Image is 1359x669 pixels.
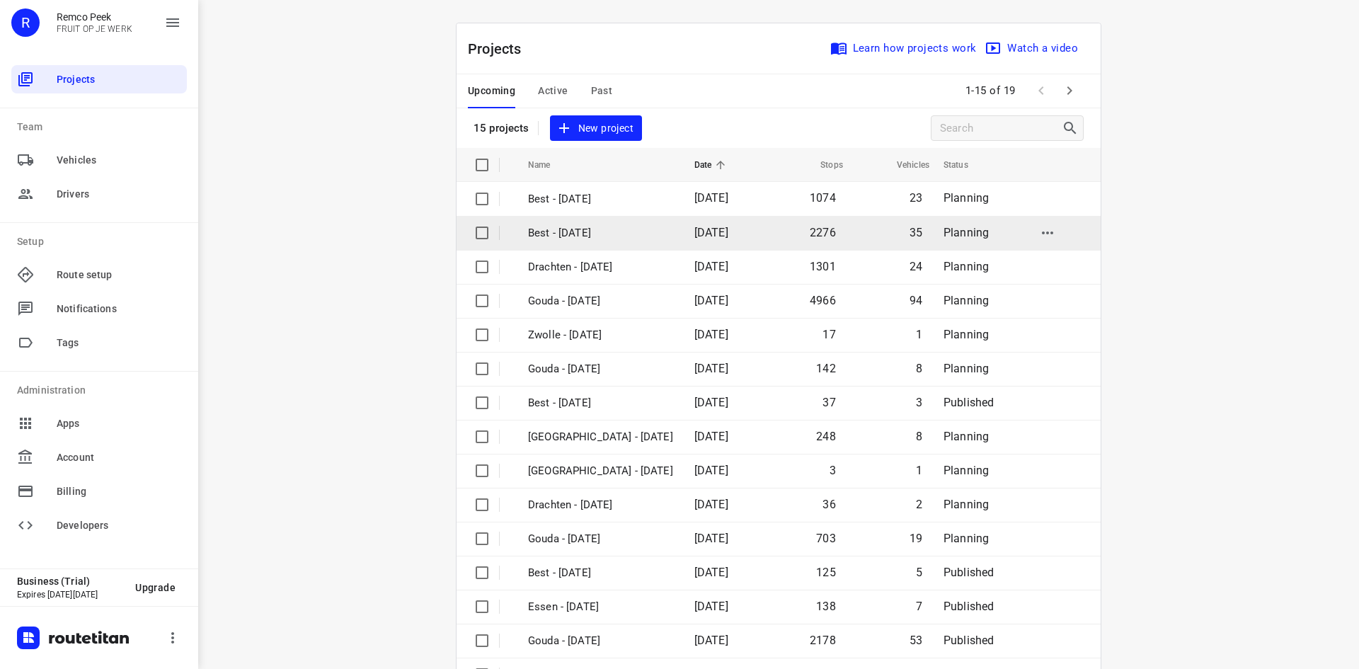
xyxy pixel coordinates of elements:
[17,590,124,600] p: Expires [DATE][DATE]
[802,156,843,173] span: Stops
[944,634,994,647] span: Published
[57,484,181,499] span: Billing
[1027,76,1055,105] span: Previous Page
[694,566,728,579] span: [DATE]
[57,268,181,282] span: Route setup
[11,295,187,323] div: Notifications
[528,156,569,173] span: Name
[694,498,728,511] span: [DATE]
[528,463,673,479] p: Antwerpen - Thursday
[944,226,989,239] span: Planning
[528,633,673,649] p: Gouda - Wednesday
[528,531,673,547] p: Gouda - Thursday
[960,76,1021,106] span: 1-15 of 19
[528,565,673,581] p: Best - Thursday
[944,156,987,173] span: Status
[17,383,187,398] p: Administration
[694,600,728,613] span: [DATE]
[694,260,728,273] span: [DATE]
[694,634,728,647] span: [DATE]
[822,328,835,341] span: 17
[11,477,187,505] div: Billing
[528,497,673,513] p: Drachten - Thursday
[944,260,989,273] span: Planning
[57,11,132,23] p: Remco Peek
[591,82,613,100] span: Past
[11,511,187,539] div: Developers
[916,430,922,443] span: 8
[816,362,836,375] span: 142
[694,532,728,545] span: [DATE]
[944,566,994,579] span: Published
[558,120,633,137] span: New project
[810,294,836,307] span: 4966
[878,156,929,173] span: Vehicles
[822,498,835,511] span: 36
[17,576,124,587] p: Business (Trial)
[944,294,989,307] span: Planning
[538,82,568,100] span: Active
[17,234,187,249] p: Setup
[1055,76,1084,105] span: Next Page
[916,600,922,613] span: 7
[57,24,132,34] p: FRUIT OP JE WERK
[694,396,728,409] span: [DATE]
[694,156,730,173] span: Date
[528,259,673,275] p: Drachten - [DATE]
[944,362,989,375] span: Planning
[11,8,40,37] div: R
[57,518,181,533] span: Developers
[694,430,728,443] span: [DATE]
[822,396,835,409] span: 37
[528,429,673,445] p: Zwolle - Thursday
[57,336,181,350] span: Tags
[528,191,673,207] p: Best - [DATE]
[816,532,836,545] span: 703
[810,260,836,273] span: 1301
[124,575,187,600] button: Upgrade
[57,302,181,316] span: Notifications
[57,450,181,465] span: Account
[135,582,176,593] span: Upgrade
[57,153,181,168] span: Vehicles
[916,362,922,375] span: 8
[816,566,836,579] span: 125
[11,261,187,289] div: Route setup
[11,180,187,208] div: Drivers
[916,396,922,409] span: 3
[916,498,922,511] span: 2
[528,599,673,615] p: Essen - Wednesday
[944,498,989,511] span: Planning
[910,294,922,307] span: 94
[910,532,922,545] span: 19
[694,464,728,477] span: [DATE]
[810,634,836,647] span: 2178
[694,294,728,307] span: [DATE]
[916,566,922,579] span: 5
[57,187,181,202] span: Drivers
[944,600,994,613] span: Published
[910,226,922,239] span: 35
[11,65,187,93] div: Projects
[940,118,1062,139] input: Search projects
[694,226,728,239] span: [DATE]
[550,115,642,142] button: New project
[694,362,728,375] span: [DATE]
[944,396,994,409] span: Published
[810,226,836,239] span: 2276
[944,464,989,477] span: Planning
[916,328,922,341] span: 1
[944,532,989,545] span: Planning
[816,430,836,443] span: 248
[57,72,181,87] span: Projects
[944,430,989,443] span: Planning
[816,600,836,613] span: 138
[916,464,922,477] span: 1
[468,38,533,59] p: Projects
[910,634,922,647] span: 53
[57,416,181,431] span: Apps
[694,191,728,205] span: [DATE]
[528,327,673,343] p: Zwolle - [DATE]
[11,328,187,357] div: Tags
[468,82,515,100] span: Upcoming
